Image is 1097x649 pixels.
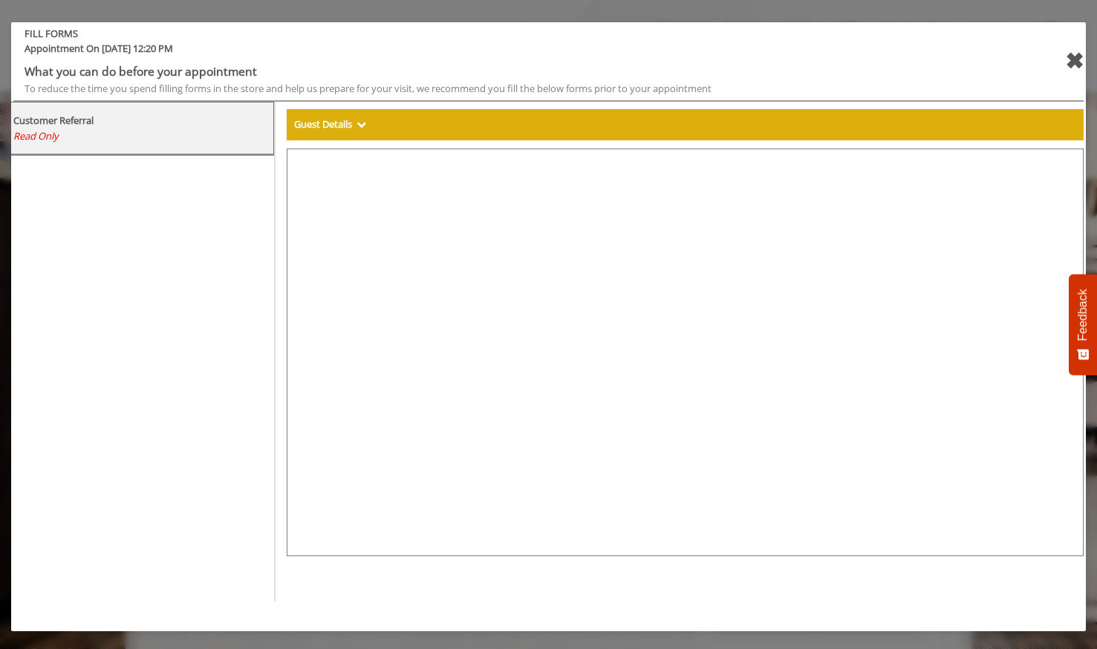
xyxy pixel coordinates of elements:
[25,81,982,97] div: To reduce the time you spend filling forms in the store and help us prepare for your visit, we re...
[1076,289,1090,341] span: Feedback
[13,129,59,143] span: Read Only
[13,41,993,62] span: Appointment On [DATE] 12:20 PM
[13,114,94,127] b: Customer Referral
[287,109,1084,140] div: Guest Details Show
[294,117,352,131] b: Guest Details
[13,26,993,42] b: FILL FORMS
[357,117,366,131] span: Show
[287,149,1084,556] iframe: formsViewWeb
[1069,274,1097,375] button: Feedback - Show survey
[1065,43,1084,79] div: close forms
[25,63,257,79] b: What you can do before your appointment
